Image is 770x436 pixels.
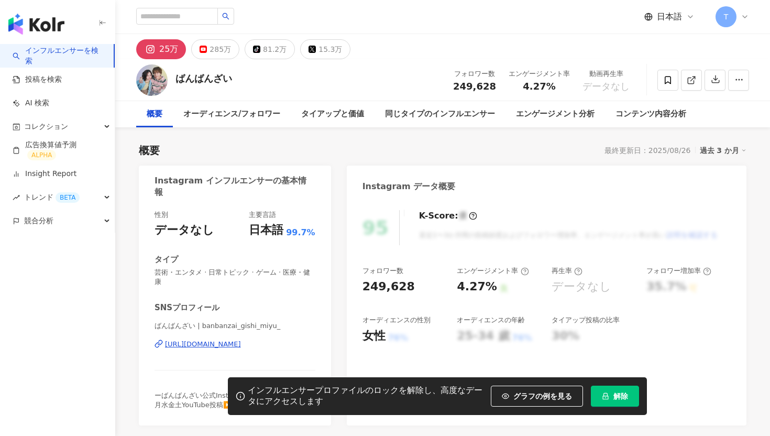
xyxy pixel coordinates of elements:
div: 15.3万 [318,42,342,57]
div: [URL][DOMAIN_NAME] [165,340,241,349]
button: 25万 [136,39,186,59]
span: T [724,11,729,23]
div: コンテンツ内容分析 [615,108,686,121]
div: フォロワー数 [453,69,496,79]
div: フォロワー数 [362,266,403,276]
span: 競合分析 [24,209,53,233]
a: searchインフルエンサーを検索 [13,46,105,66]
div: タイアップと価値 [301,108,364,121]
div: 日本語 [249,222,283,238]
div: 249,628 [362,279,415,295]
div: タイアップ投稿の比率 [552,315,620,325]
span: 99.7% [286,227,315,238]
div: Instagram インフルエンサーの基本情報 [155,175,310,199]
span: lock [602,393,609,400]
div: データなし [552,279,611,295]
div: オーディエンス/フォロワー [183,108,280,121]
div: 動画再生率 [582,69,630,79]
a: [URL][DOMAIN_NAME] [155,340,315,349]
span: 解除 [613,392,628,400]
a: 広告換算値予測ALPHA [13,140,106,161]
span: 4.27% [523,81,555,92]
span: rise [13,194,20,201]
div: BETA [56,192,80,203]
span: データなし [582,81,630,92]
div: エンゲージメント率 [509,69,570,79]
div: 285万 [210,42,231,57]
div: インフルエンサープロファイルのロックを解除し、高度なデータにアクセスします [248,385,486,407]
div: ばんばんざい [175,72,232,85]
div: エンゲージメント率 [457,266,529,276]
div: フォロワー増加率 [646,266,711,276]
div: 81.2万 [263,42,287,57]
div: 同じタイプのインフルエンサー [385,108,495,121]
span: グラフの例を見る [513,392,572,400]
div: 性別 [155,210,168,220]
div: 女性 [362,328,386,344]
div: SNSプロフィール [155,302,219,313]
div: タイプ [155,254,178,265]
img: KOL Avatar [136,64,168,96]
div: 4.27% [457,279,497,295]
button: グラフの例を見る [491,386,583,407]
div: 25万 [159,42,178,57]
div: K-Score : [419,210,477,222]
span: search [222,13,229,20]
span: 日本語 [657,11,682,23]
span: コレクション [24,115,68,138]
button: 15.3万 [300,39,350,59]
div: Instagram データ概要 [362,181,456,192]
div: オーディエンスの性別 [362,315,431,325]
span: 249,628 [453,81,496,92]
div: 最終更新日：2025/08/26 [604,146,691,155]
div: 再生率 [552,266,582,276]
span: 芸術・エンタメ · 日常トピック · ゲーム · 医療・健康 [155,268,315,287]
span: トレンド [24,186,80,209]
div: 概要 [139,143,160,158]
a: AI 検索 [13,98,49,108]
div: 過去 3 か月 [700,144,747,157]
div: エンゲージメント分析 [516,108,595,121]
div: オーディエンスの年齢 [457,315,525,325]
span: ばんばんざい | banbanzai_gishi_miyu_ [155,321,315,331]
button: 81.2万 [245,39,295,59]
a: Insight Report [13,169,76,179]
a: 投稿を検索 [13,74,62,85]
div: データなし [155,222,214,238]
button: 解除 [591,386,639,407]
div: 主要言語 [249,210,276,220]
img: logo [8,14,64,35]
div: 概要 [147,108,162,121]
button: 285万 [191,39,239,59]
